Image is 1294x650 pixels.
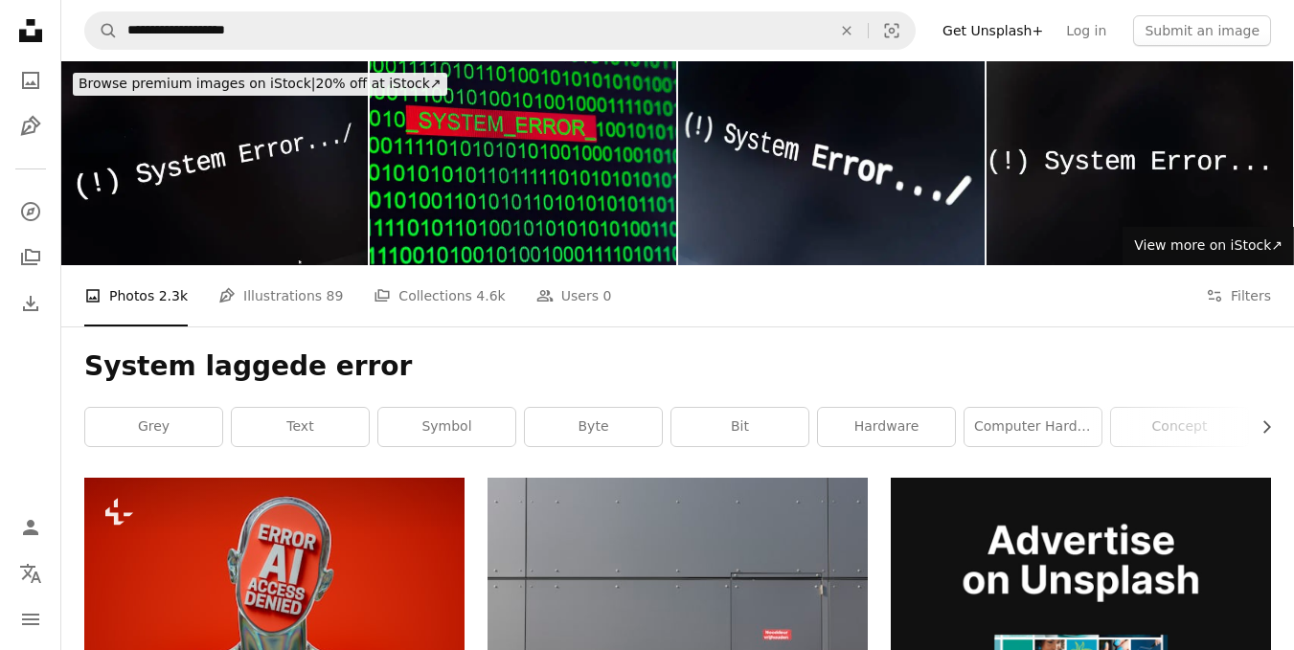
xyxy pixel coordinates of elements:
a: hardware [818,408,955,446]
img: Words system error in binary code green on a black background [370,61,676,265]
a: Illustrations 89 [218,265,343,326]
button: Language [11,554,50,593]
a: Collections [11,238,50,277]
a: Ai access denied: error message. [84,612,465,629]
span: 0 [602,285,611,306]
span: View more on iStock ↗ [1134,237,1283,253]
button: Filters [1206,265,1271,326]
button: Clear [826,12,868,49]
h1: System laggede error [84,349,1271,384]
a: a red street sign on the side of a building [488,595,868,613]
a: symbol [378,408,515,446]
a: grey [85,408,222,446]
span: 4.6k [476,285,505,306]
a: View more on iStock↗ [1123,227,1294,265]
a: byte [525,408,662,446]
a: Explore [11,192,50,231]
span: Browse premium images on iStock | [79,76,315,91]
img: Screenshot of PC in error. [61,61,368,265]
button: Search Unsplash [85,12,118,49]
a: Photos [11,61,50,100]
a: Users 0 [536,265,612,326]
a: Browse premium images on iStock|20% off at iStock↗ [61,61,459,107]
span: 89 [327,285,344,306]
a: Log in / Sign up [11,508,50,547]
a: text [232,408,369,446]
button: Submit an image [1133,15,1271,46]
a: Get Unsplash+ [931,15,1055,46]
a: computer hardware [965,408,1101,446]
a: Illustrations [11,107,50,146]
a: concept [1111,408,1248,446]
a: bit [671,408,808,446]
button: scroll list to the right [1249,408,1271,446]
img: Screenshot of PC in error. [987,61,1293,265]
img: Screenshot of PC in error. [678,61,985,265]
button: Menu [11,600,50,639]
div: 20% off at iStock ↗ [73,73,447,96]
a: Download History [11,284,50,323]
form: Find visuals sitewide [84,11,916,50]
button: Visual search [869,12,915,49]
a: Log in [1055,15,1118,46]
a: Collections 4.6k [374,265,505,326]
